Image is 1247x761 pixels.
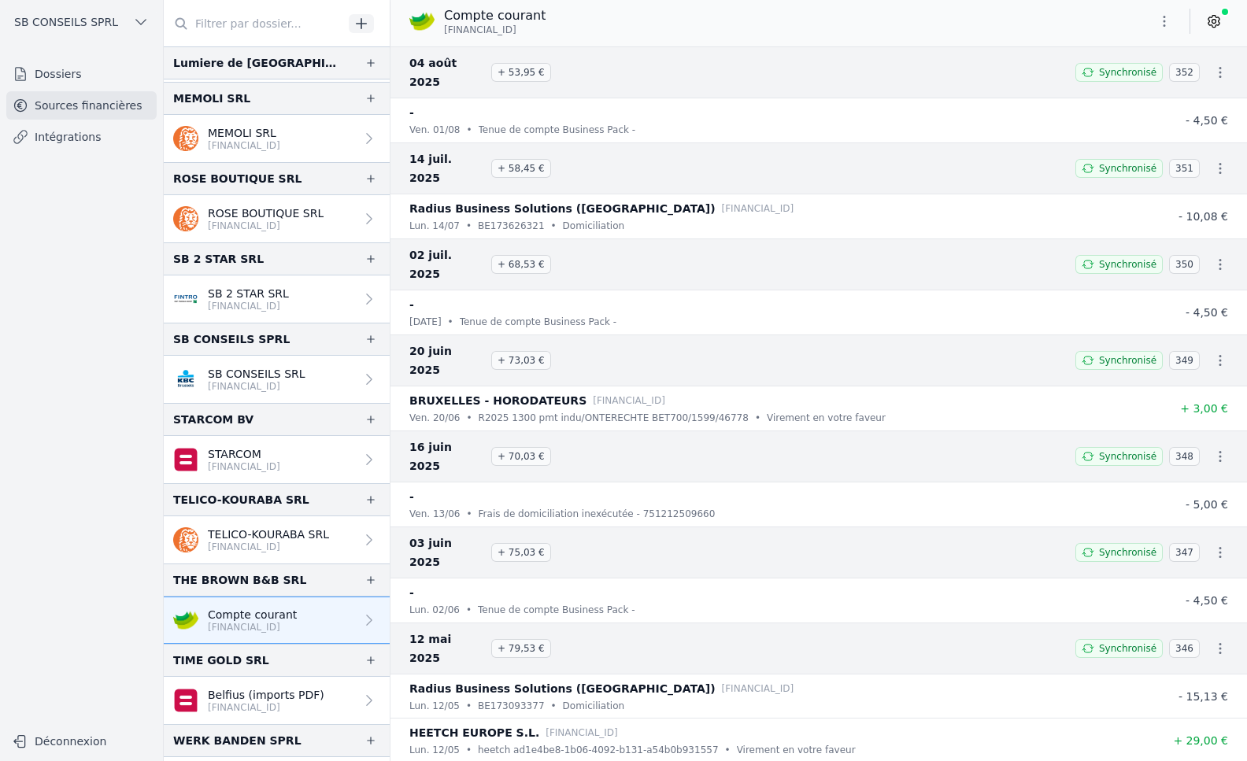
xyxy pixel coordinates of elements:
[173,527,198,552] img: ing.png
[479,410,749,426] p: R2025 1300 pmt indu/ONTERECHTE BET700/1599/46778
[173,330,290,349] div: SB CONSEILS SPRL
[173,571,306,589] div: THE BROWN B&B SRL
[409,9,435,34] img: crelan.png
[1099,642,1156,655] span: Synchronisé
[173,126,198,151] img: ing.png
[491,351,551,370] span: + 73,03 €
[208,139,280,152] p: [FINANCIAL_ID]
[409,438,485,475] span: 16 juin 2025
[1186,306,1228,319] span: - 4,50 €
[1169,255,1200,274] span: 350
[491,255,551,274] span: + 68,53 €
[466,742,472,758] div: •
[491,447,551,466] span: + 70,03 €
[164,436,390,483] a: STARCOM [FINANCIAL_ID]
[409,723,539,742] p: HEETCH EUROPE S.L.
[409,314,442,330] p: [DATE]
[173,688,198,713] img: belfius.png
[208,220,324,232] p: [FINANCIAL_ID]
[551,698,557,714] div: •
[409,742,460,758] p: lun. 12/05
[491,159,551,178] span: + 58,45 €
[725,742,731,758] div: •
[1169,543,1200,562] span: 347
[722,681,794,696] p: [FINANCIAL_ID]
[551,218,557,234] div: •
[1179,690,1228,703] span: - 15,13 €
[409,679,716,698] p: Radius Business Solutions ([GEOGRAPHIC_DATA])
[1169,159,1200,178] span: 351
[173,367,198,392] img: KBC_BRUSSELS_KREDBEBB.png
[1169,63,1200,82] span: 352
[409,199,716,218] p: Radius Business Solutions ([GEOGRAPHIC_DATA])
[164,9,343,38] input: Filtrer par dossier...
[409,583,414,602] p: -
[164,516,390,563] a: TELICO-KOURABA SRL [FINANCIAL_ID]
[208,687,324,703] p: Belfius (imports PDF)
[466,218,472,234] div: •
[478,218,545,234] p: BE173626321
[1180,402,1228,415] span: + 3,00 €
[1099,450,1156,463] span: Synchronisé
[466,122,472,138] div: •
[6,91,157,120] a: Sources financières
[466,410,472,426] div: •
[409,534,485,571] span: 03 juin 2025
[164,115,390,162] a: MEMOLI SRL [FINANCIAL_ID]
[173,608,198,633] img: crelan.png
[755,410,760,426] div: •
[1169,351,1200,370] span: 349
[208,526,329,542] p: TELICO-KOURABA SRL
[409,391,586,410] p: BRUXELLES - HORODATEURS
[563,698,625,714] p: Domiciliation
[409,295,414,314] p: -
[466,698,472,714] div: •
[409,218,460,234] p: lun. 14/07
[208,701,324,714] p: [FINANCIAL_ID]
[164,597,390,644] a: Compte courant [FINANCIAL_ID]
[164,356,390,403] a: SB CONSEILS SRL [FINANCIAL_ID]
[173,410,253,429] div: STARCOM BV
[409,103,414,122] p: -
[164,275,390,323] a: SB 2 STAR SRL [FINANCIAL_ID]
[460,314,617,330] p: Tenue de compte Business Pack -
[491,63,551,82] span: + 53,95 €
[1169,447,1200,466] span: 348
[173,206,198,231] img: ing.png
[491,639,551,658] span: + 79,53 €
[173,169,302,188] div: ROSE BOUTIQUE SRL
[737,742,856,758] p: Virement en votre faveur
[1186,498,1228,511] span: - 5,00 €
[173,54,339,72] div: Lumiere de [GEOGRAPHIC_DATA]
[409,487,414,506] p: -
[1186,114,1228,127] span: - 4,50 €
[6,729,157,754] button: Déconnexion
[164,677,390,724] a: Belfius (imports PDF) [FINANCIAL_ID]
[1099,162,1156,175] span: Synchronisé
[1173,734,1228,747] span: + 29,00 €
[208,380,305,393] p: [FINANCIAL_ID]
[173,249,264,268] div: SB 2 STAR SRL
[173,731,302,750] div: WERK BANDEN SPRL
[479,506,716,522] p: Frais de domiciliation inexécutée - 751212509660
[444,6,546,25] p: Compte courant
[409,54,485,91] span: 04 août 2025
[1179,210,1228,223] span: - 10,08 €
[1099,354,1156,367] span: Synchronisé
[6,123,157,151] a: Intégrations
[409,342,485,379] span: 20 juin 2025
[546,725,618,741] p: [FINANCIAL_ID]
[208,125,280,141] p: MEMOLI SRL
[208,205,324,221] p: ROSE BOUTIQUE SRL
[14,14,118,30] span: SB CONSEILS SPRL
[208,621,297,634] p: [FINANCIAL_ID]
[466,506,472,522] div: •
[208,607,297,622] p: Compte courant
[208,541,329,553] p: [FINANCIAL_ID]
[208,300,289,312] p: [FINANCIAL_ID]
[409,150,485,187] span: 14 juil. 2025
[593,393,665,408] p: [FINANCIAL_ID]
[173,286,198,312] img: FINTRO_BE_BUSINESS_GEBABEBB.png
[1099,546,1156,559] span: Synchronisé
[1186,594,1228,607] span: - 4,50 €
